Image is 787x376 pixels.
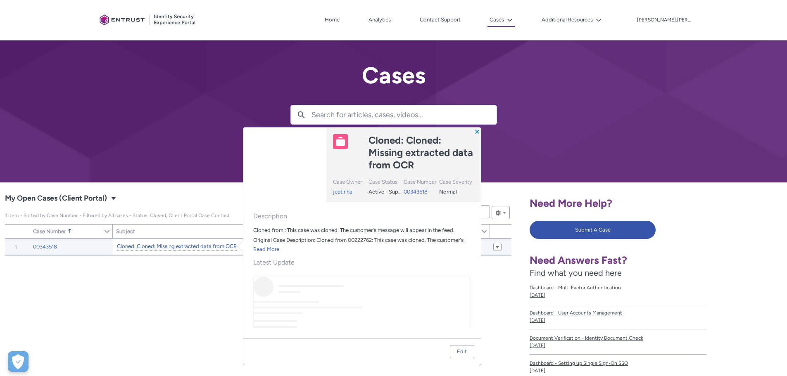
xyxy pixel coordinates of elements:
[369,178,402,188] div: Case Status
[530,343,545,348] lightning-formatted-date-time: [DATE]
[333,134,348,149] img: Case
[637,17,691,23] p: [PERSON_NAME].[PERSON_NAME]
[291,105,311,124] button: Search
[253,258,471,267] span: Latest Update
[369,134,473,171] lightning-formatted-text: Cloned: Cloned: Missing extracted data from OCR
[530,268,622,278] span: Find what you need here
[487,14,515,27] button: Cases
[439,178,473,188] div: Case Severity
[311,105,497,124] input: Search for articles, cases, videos...
[5,213,230,218] span: My Open Cases (Client Portal)
[530,197,612,209] span: Need More Help?
[323,14,342,26] a: Home
[33,228,66,234] span: Case Number
[290,63,497,88] h2: Cases
[530,368,545,374] lightning-formatted-date-time: [DATE]
[540,14,604,26] button: Additional Resources
[333,178,366,188] div: Case Owner
[109,193,119,203] button: Select a List View: Cases
[369,189,409,195] span: Active - Support
[404,178,437,188] div: Case Number
[530,254,706,267] h1: Need Answers Fast?
[253,277,471,329] div: Feed
[530,317,545,323] lightning-formatted-date-time: [DATE]
[253,246,279,252] a: Read More
[492,206,510,219] button: List View Controls
[404,189,428,195] a: 00343518
[253,225,471,245] div: Cloned from : This case was cloned. The customer's message will appear in the feed. Original Case...
[474,128,480,134] button: Close
[33,243,57,251] a: 00343518
[333,189,354,195] a: jeet.rihal
[253,212,471,220] span: Description
[366,14,393,26] a: Analytics, opens in new tab
[530,359,706,367] span: Dashboard - Setting up Single Sign-On SSO
[450,345,473,358] a: Edit
[8,351,29,372] button: Open Preferences
[439,189,457,195] span: Normal
[530,284,706,291] span: Dashboard - Multi Factor Authentication
[418,14,463,26] a: Contact Support
[243,128,481,202] header: Highlights panel header
[8,351,29,372] div: Cookie Preferences
[117,242,237,251] a: Cloned: Cloned: Missing extracted data from OCR
[5,192,107,205] span: My Open Cases (Client Portal)
[530,309,706,317] span: Dashboard - User Accounts Management
[637,15,691,24] button: User Profile alexandru.tudor
[530,292,545,298] lightning-formatted-date-time: [DATE]
[457,345,467,358] div: Edit
[530,221,656,239] button: Submit A Case
[5,238,511,255] table: My Open Cases (Client Portal)
[530,334,706,342] span: Document Verification - Identity Document Check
